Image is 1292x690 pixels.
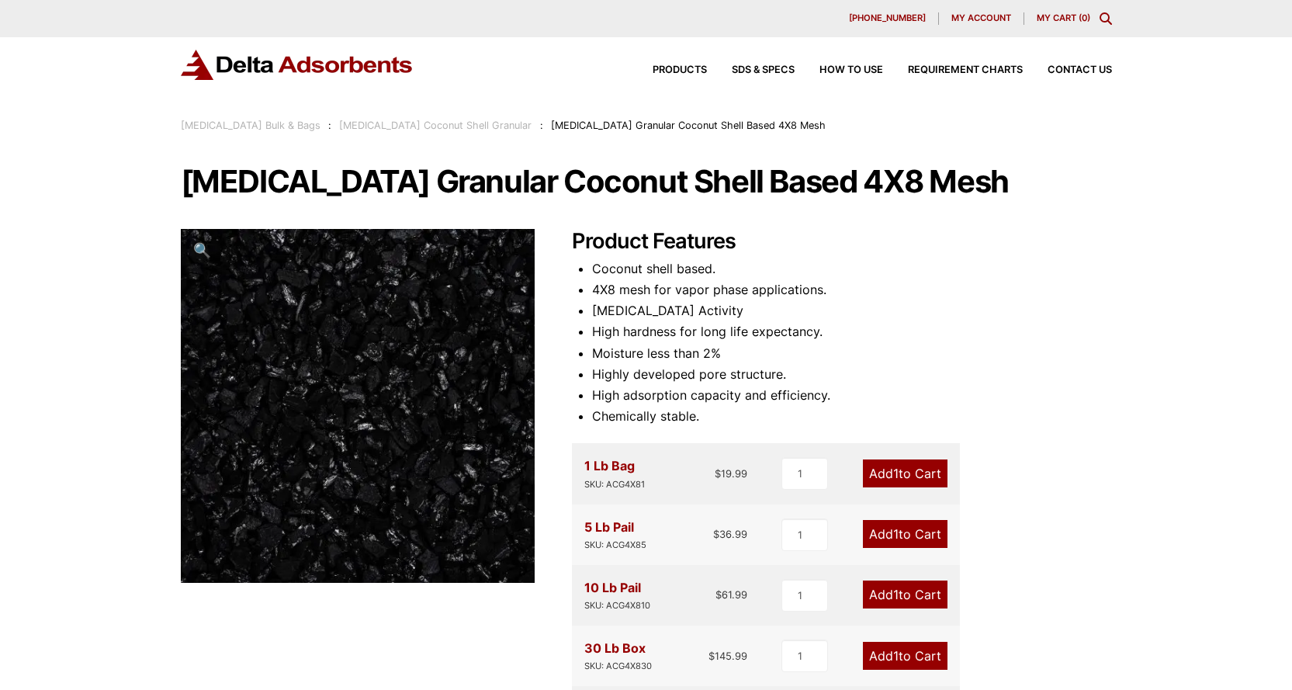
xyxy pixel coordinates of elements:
[181,229,223,272] a: View full-screen image gallery
[893,587,899,602] span: 1
[883,65,1023,75] a: Requirement Charts
[592,300,1112,321] li: [MEDICAL_DATA] Activity
[1048,65,1112,75] span: Contact Us
[863,459,947,487] a: Add1to Cart
[819,65,883,75] span: How to Use
[863,581,947,609] a: Add1to Cart
[715,467,747,480] bdi: 19.99
[339,120,532,131] a: [MEDICAL_DATA] Coconut Shell Granular
[584,638,652,674] div: 30 Lb Box
[328,120,331,131] span: :
[893,466,899,481] span: 1
[908,65,1023,75] span: Requirement Charts
[707,65,795,75] a: SDS & SPECS
[628,65,707,75] a: Products
[592,343,1112,364] li: Moisture less than 2%
[732,65,795,75] span: SDS & SPECS
[708,650,715,662] span: $
[592,258,1112,279] li: Coconut shell based.
[893,526,899,542] span: 1
[592,364,1112,385] li: Highly developed pore structure.
[849,14,926,23] span: [PHONE_NUMBER]
[715,588,747,601] bdi: 61.99
[653,65,707,75] span: Products
[863,520,947,548] a: Add1to Cart
[795,65,883,75] a: How to Use
[893,648,899,664] span: 1
[1082,12,1087,23] span: 0
[540,120,543,131] span: :
[551,120,826,131] span: [MEDICAL_DATA] Granular Coconut Shell Based 4X8 Mesh
[584,456,645,491] div: 1 Lb Bag
[181,120,320,131] a: [MEDICAL_DATA] Bulk & Bags
[181,165,1112,198] h1: [MEDICAL_DATA] Granular Coconut Shell Based 4X8 Mesh
[572,229,1112,255] h2: Product Features
[1100,12,1112,25] div: Toggle Modal Content
[715,467,721,480] span: $
[181,397,535,412] a: Activated Carbon Mesh Granular
[713,528,747,540] bdi: 36.99
[193,241,211,258] span: 🔍
[584,517,646,553] div: 5 Lb Pail
[713,528,719,540] span: $
[181,50,414,80] img: Delta Adsorbents
[939,12,1024,25] a: My account
[715,588,722,601] span: $
[592,385,1112,406] li: High adsorption capacity and efficiency.
[584,659,652,674] div: SKU: ACG4X830
[592,321,1112,342] li: High hardness for long life expectancy.
[951,14,1011,23] span: My account
[181,229,535,583] img: Activated Carbon Mesh Granular
[837,12,939,25] a: [PHONE_NUMBER]
[1037,12,1090,23] a: My Cart (0)
[863,642,947,670] a: Add1to Cart
[592,279,1112,300] li: 4X8 mesh for vapor phase applications.
[708,650,747,662] bdi: 145.99
[592,406,1112,427] li: Chemically stable.
[584,538,646,553] div: SKU: ACG4X85
[584,477,645,492] div: SKU: ACG4X81
[584,598,650,613] div: SKU: ACG4X810
[1023,65,1112,75] a: Contact Us
[584,577,650,613] div: 10 Lb Pail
